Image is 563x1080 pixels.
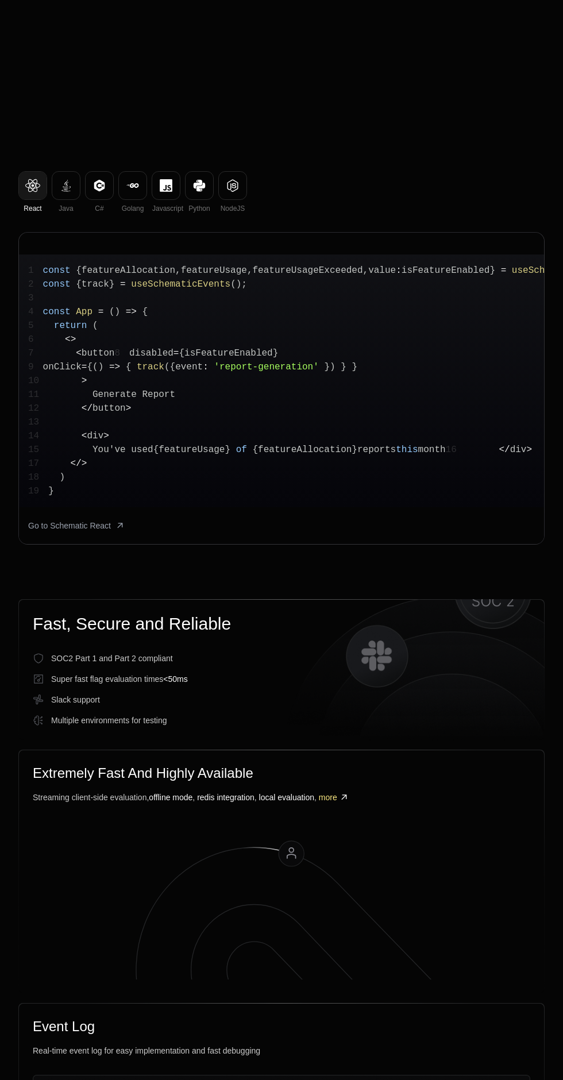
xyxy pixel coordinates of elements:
[319,793,337,802] span: more
[159,445,225,455] span: featureUsage
[92,403,126,414] span: button
[82,279,109,290] span: track
[236,279,242,290] span: )
[82,403,87,414] span: <
[247,265,253,276] span: ,
[109,279,115,290] span: }
[273,348,279,358] span: }
[446,443,466,457] span: 16
[163,674,187,684] span: <50ms
[129,348,173,358] span: disabled
[28,388,48,402] span: 11
[352,445,357,455] span: }
[225,445,230,455] span: }
[363,265,369,276] span: ,
[76,307,92,317] span: App
[28,484,48,498] span: 19
[43,265,71,276] span: const
[142,389,175,400] span: Report
[33,764,530,782] div: Extremely Fast And Highly Available
[28,470,48,484] span: 18
[87,403,92,414] span: /
[33,614,530,634] div: Fast, Secure and Reliable
[241,279,247,290] span: ;
[82,431,87,441] span: <
[120,279,126,290] span: =
[92,445,109,455] span: You
[153,445,159,455] span: {
[526,445,532,455] span: >
[19,204,47,213] div: React
[324,362,330,372] span: }
[52,171,80,200] button: Java
[184,348,273,358] span: isFeatureEnabled
[28,291,43,305] span: 3
[126,403,132,414] span: >
[51,673,188,685] span: Super fast flag evaluation times
[175,362,203,372] span: event
[175,265,181,276] span: ,
[54,321,87,331] span: return
[499,445,504,455] span: <
[330,362,336,372] span: )
[51,694,100,705] span: Slack support
[103,431,109,441] span: >
[119,204,146,213] div: Golang
[98,362,104,372] span: )
[219,204,246,213] div: NodeJS
[109,445,153,455] span: 've used
[33,792,530,803] div: Streaming client-side evaluation, , , ,
[489,265,495,276] span: }
[197,793,254,802] span: redis integration
[76,279,82,290] span: {
[43,279,71,290] span: const
[86,204,113,213] div: C#
[504,445,510,455] span: /
[18,171,47,200] button: React
[82,265,175,276] span: featureAllocation
[28,264,43,277] span: 1
[92,389,137,400] span: Generate
[28,516,125,535] a: [object Object]
[118,171,147,200] button: Golang
[259,793,315,802] span: local evaluation
[71,458,76,469] span: <
[82,458,87,469] span: >
[126,362,132,372] span: {
[319,793,349,802] a: more
[501,265,507,276] span: =
[368,265,396,276] span: value
[418,445,446,455] span: month
[82,362,87,372] span: =
[82,376,87,386] span: >
[28,333,43,346] span: 6
[48,486,54,496] span: }
[114,346,129,360] span: 8
[98,307,104,317] span: =
[33,1045,530,1056] div: Real-time event log for easy implementation and fast debugging
[179,348,184,358] span: {
[43,362,82,372] span: onClick
[28,415,48,429] span: 13
[137,362,164,372] span: track
[402,265,490,276] span: isFeatureEnabled
[181,265,247,276] span: featureUsage
[65,334,71,345] span: <
[258,445,352,455] span: featureAllocation
[185,171,214,200] button: Python
[218,171,247,200] button: NodeJS
[341,362,346,372] span: }
[59,472,65,483] span: )
[28,319,43,333] span: 5
[253,445,259,455] span: {
[253,265,363,276] span: featureUsageExceeded
[92,362,98,372] span: (
[164,362,170,372] span: (
[281,541,545,754] img: Fast, Secure and Reliable
[149,793,192,802] span: offline mode
[28,277,43,291] span: 2
[92,321,98,331] span: (
[28,457,48,470] span: 17
[352,362,357,372] span: }
[51,653,173,664] span: SOC2 Part 1 and Part 2 compliant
